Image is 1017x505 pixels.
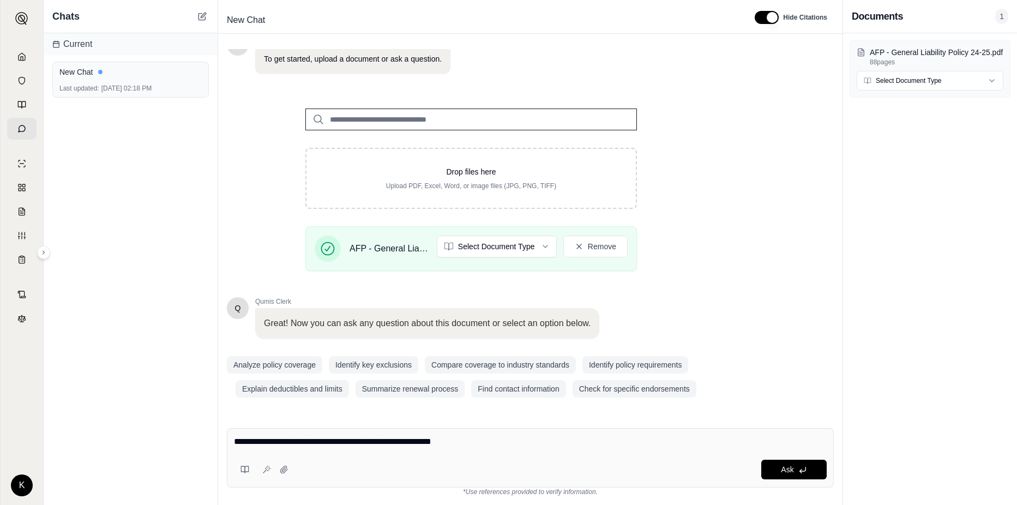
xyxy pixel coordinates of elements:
[227,488,834,496] div: *Use references provided to verify information.
[7,46,37,68] a: Home
[852,9,903,24] h3: Documents
[7,308,37,329] a: Legal Search Engine
[44,33,218,55] div: Current
[222,11,269,29] span: New Chat
[7,249,37,270] a: Coverage Table
[781,465,793,474] span: Ask
[264,53,442,65] p: To get started, upload a document or ask a question.
[425,356,576,374] button: Compare coverage to industry standards
[7,177,37,199] a: Policy Comparisons
[870,58,1003,67] p: 88 pages
[7,225,37,247] a: Custom Report
[52,9,80,24] span: Chats
[7,201,37,223] a: Claim Coverage
[59,84,99,93] span: Last updated:
[236,380,349,398] button: Explain deductibles and limits
[227,356,322,374] button: Analyze policy coverage
[573,380,696,398] button: Check for specific endorsements
[350,242,428,255] span: AFP - General Liability Policy 24-25.pdf
[761,460,827,479] button: Ask
[582,356,688,374] button: Identify policy requirements
[870,47,1003,58] p: AFP - General Liability Policy 24-25.pdf
[7,284,37,305] a: Contract Analysis
[857,47,1003,67] button: AFP - General Liability Policy 24-25.pdf88pages
[37,246,50,259] button: Expand sidebar
[7,153,37,175] a: Single Policy
[196,10,209,23] button: New Chat
[7,118,37,140] a: Chat
[329,356,418,374] button: Identify key exclusions
[324,166,618,177] p: Drop files here
[783,13,827,22] span: Hide Citations
[563,236,628,257] button: Remove
[471,380,565,398] button: Find contact information
[7,70,37,92] a: Documents Vault
[324,182,618,190] p: Upload PDF, Excel, Word, or image files (JPG, PNG, TIFF)
[356,380,465,398] button: Summarize renewal process
[11,8,33,29] button: Expand sidebar
[222,11,742,29] div: Edit Title
[235,303,241,314] span: Hello
[15,12,28,25] img: Expand sidebar
[995,9,1008,24] span: 1
[59,67,202,77] div: New Chat
[11,474,33,496] div: K
[255,297,599,306] span: Qumis Clerk
[7,94,37,116] a: Prompt Library
[264,317,591,330] p: Great! Now you can ask any question about this document or select an option below.
[59,84,202,93] div: [DATE] 02:18 PM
